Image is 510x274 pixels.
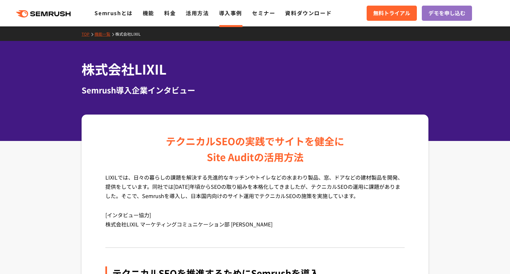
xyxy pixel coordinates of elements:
[143,9,154,17] a: 機能
[105,173,405,210] p: LIXILでは、日々の暮らしの課題を解決する先進的なキッチンやトイレなどの水まわり製品、窓、ドアなどの建材製品を開発、提供をしています。同社では[DATE]年頃からSEOの取り組みを本格化してき...
[164,9,176,17] a: 料金
[186,9,209,17] a: 活用方法
[94,31,115,37] a: 機能一覧
[115,31,146,37] a: 株式会社LIXIL
[82,84,428,96] div: Semrush導入企業インタビュー
[285,9,332,17] a: 資料ダウンロード
[422,6,472,21] a: デモを申し込む
[252,9,275,17] a: セミナー
[373,9,410,17] span: 無料トライアル
[219,9,242,17] a: 導入事例
[105,210,405,239] p: [インタビュー協力] 株式会社LIXIL マーケティングコミュニケーション部 [PERSON_NAME]
[166,133,344,165] div: テクニカルSEOの実践でサイトを健全に Site Auditの活用方法
[367,6,417,21] a: 無料トライアル
[82,31,94,37] a: TOP
[82,59,428,79] h1: 株式会社LIXIL
[428,9,465,17] span: デモを申し込む
[94,9,132,17] a: Semrushとは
